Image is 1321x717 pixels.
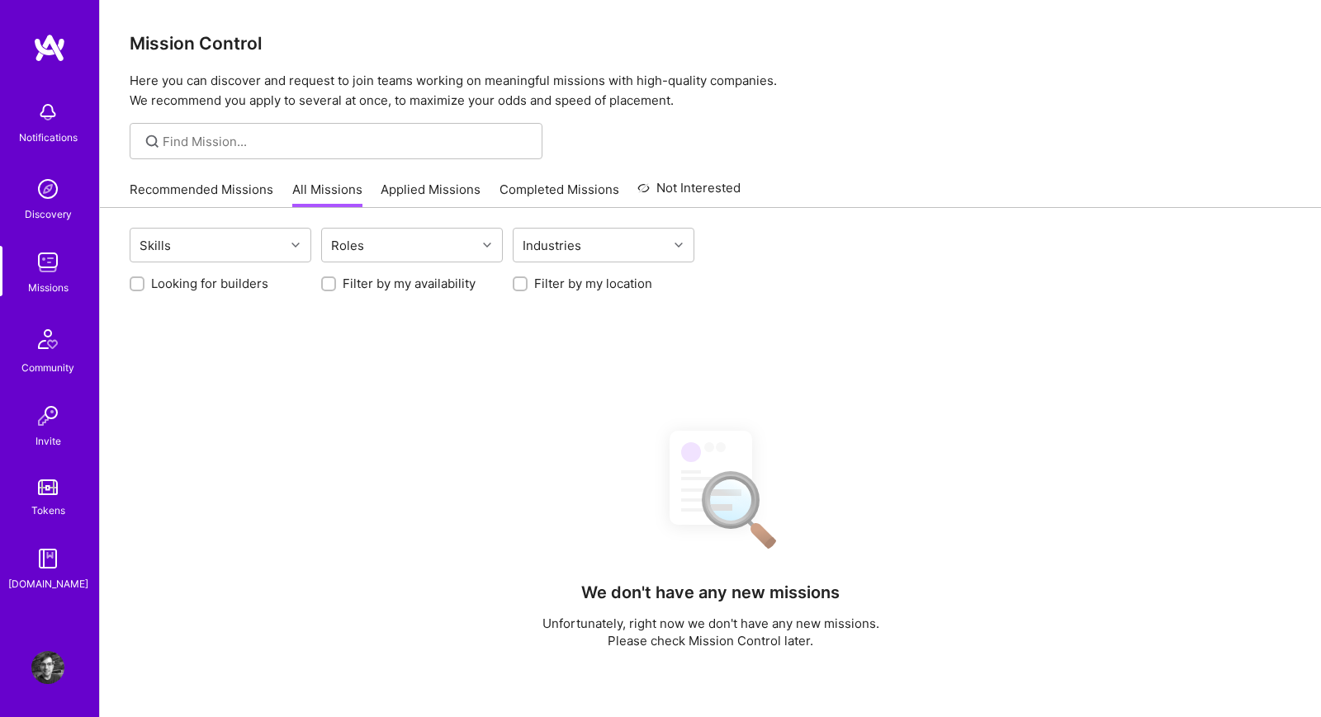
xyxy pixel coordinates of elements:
img: Community [28,319,68,359]
div: Discovery [25,205,72,223]
i: icon SearchGrey [143,132,162,151]
a: All Missions [292,181,362,208]
img: tokens [38,479,58,495]
img: discovery [31,172,64,205]
div: Missions [28,279,69,296]
p: Please check Mission Control later. [542,632,879,649]
a: Completed Missions [500,181,619,208]
div: [DOMAIN_NAME] [8,575,88,592]
a: Recommended Missions [130,181,273,208]
i: icon Chevron [675,241,683,249]
label: Filter by my availability [343,275,476,292]
img: User Avatar [31,651,64,684]
a: Applied Missions [381,181,481,208]
img: logo [33,33,66,63]
a: User Avatar [27,651,69,684]
img: Invite [31,399,64,432]
i: icon Chevron [483,241,491,249]
label: Looking for builders [151,275,268,292]
div: Community [21,359,74,376]
div: Notifications [19,129,78,146]
a: Not Interested [637,178,741,208]
img: No Results [641,416,781,560]
div: Invite [36,432,61,450]
i: icon Chevron [291,241,300,249]
h3: Mission Control [130,33,1291,54]
div: Industries [518,233,585,257]
div: Skills [135,233,175,257]
img: guide book [31,542,64,575]
input: Find Mission... [163,133,530,150]
div: Tokens [31,502,65,519]
h4: We don't have any new missions [581,583,840,602]
label: Filter by my location [534,275,652,292]
div: Roles [327,233,368,257]
p: Here you can discover and request to join teams working on meaningful missions with high-quality ... [130,71,1291,111]
p: Unfortunately, right now we don't have any new missions. [542,615,879,632]
img: bell [31,96,64,129]
img: teamwork [31,246,64,279]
